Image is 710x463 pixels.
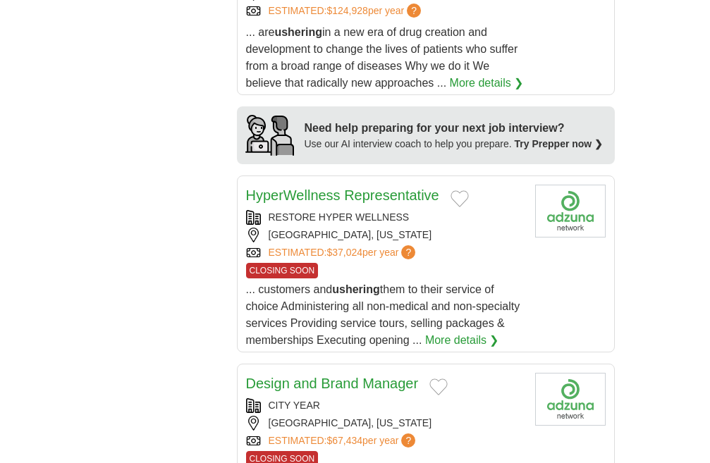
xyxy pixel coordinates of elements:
button: Add to favorite jobs [451,190,469,207]
button: Add to favorite jobs [429,378,448,395]
div: [GEOGRAPHIC_DATA], [US_STATE] [246,228,524,242]
a: More details ❯ [425,332,499,349]
span: CLOSING SOON [246,263,319,278]
a: HyperWellness Representative [246,187,439,203]
a: ESTIMATED:$124,928per year? [269,4,424,18]
div: Need help preparing for your next job interview? [305,120,604,137]
a: Try Prepper now ❯ [515,138,604,149]
span: $124,928 [326,5,367,16]
span: $37,024 [326,247,362,258]
div: [GEOGRAPHIC_DATA], [US_STATE] [246,416,524,431]
span: ? [407,4,421,18]
span: $67,434 [326,435,362,446]
a: ESTIMATED:$67,434per year? [269,433,419,448]
div: RESTORE HYPER WELLNESS [246,210,524,225]
span: ? [401,433,415,447]
strong: ushering [332,283,380,295]
span: ... are in a new era of drug creation and development to change the lives of patients who suffer ... [246,26,518,89]
strong: ushering [274,26,322,38]
a: ESTIMATED:$37,024per year? [269,245,419,260]
img: Company logo [535,373,606,426]
a: Design and Brand Manager [246,376,419,391]
div: CITY YEAR [246,398,524,413]
img: Company logo [535,185,606,237]
a: More details ❯ [450,75,524,92]
span: ? [401,245,415,259]
span: ... customers and them to their service of choice Administering all non-medical and non-specialty... [246,283,520,346]
div: Use our AI interview coach to help you prepare. [305,137,604,152]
